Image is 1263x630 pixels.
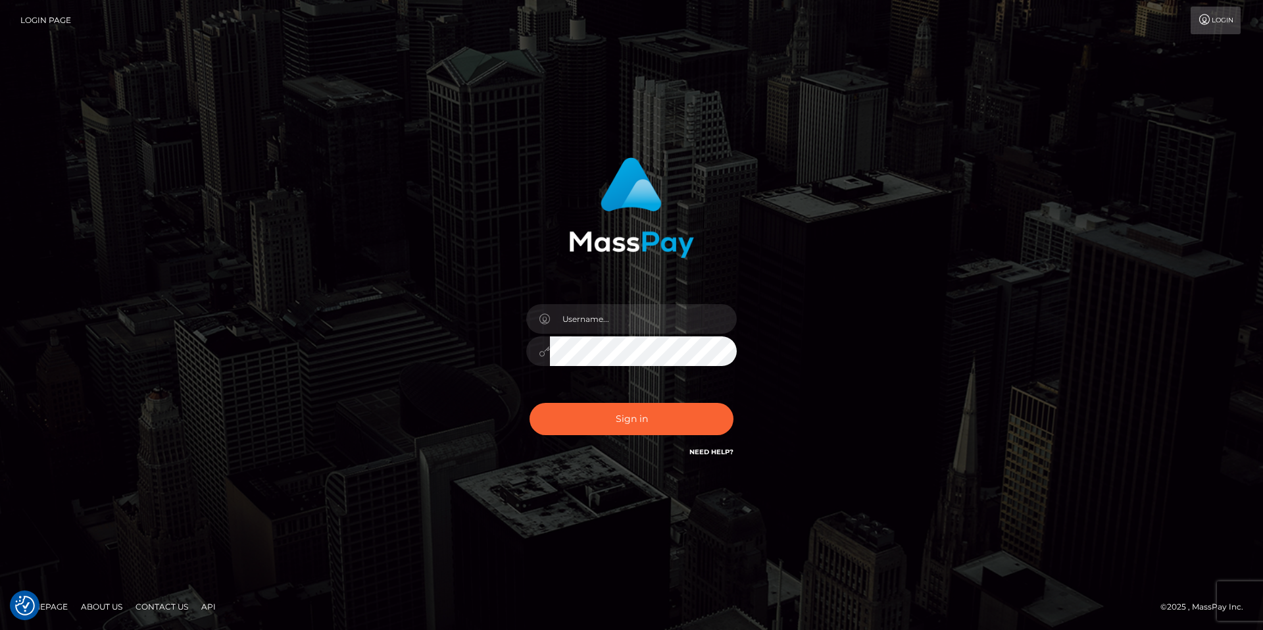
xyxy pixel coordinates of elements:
[1160,600,1253,614] div: © 2025 , MassPay Inc.
[196,596,221,617] a: API
[15,596,35,616] button: Consent Preferences
[14,596,73,617] a: Homepage
[530,403,733,435] button: Sign in
[569,157,694,258] img: MassPay Login
[15,596,35,616] img: Revisit consent button
[130,596,193,617] a: Contact Us
[550,304,737,334] input: Username...
[76,596,128,617] a: About Us
[1191,7,1241,34] a: Login
[20,7,71,34] a: Login Page
[689,448,733,456] a: Need Help?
